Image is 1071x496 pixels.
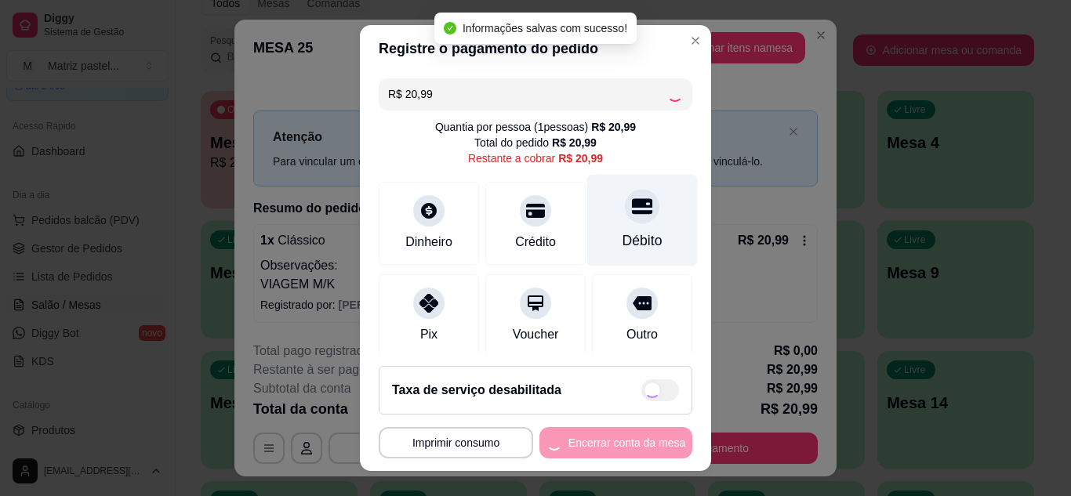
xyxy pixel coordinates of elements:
input: Ex.: hambúrguer de cordeiro [388,78,667,110]
span: Informações salvas com sucesso! [463,22,627,34]
div: Outro [626,325,658,344]
h2: Taxa de serviço desabilitada [392,381,561,400]
span: check-circle [444,22,456,34]
div: Crédito [515,233,556,252]
div: R$ 20,99 [552,135,597,150]
button: Imprimir consumo [379,427,533,458]
div: Quantia por pessoa ( 1 pessoas) [435,119,636,135]
div: R$ 20,99 [558,150,603,166]
div: Restante a cobrar [468,150,603,166]
div: Voucher [513,325,559,344]
div: Total do pedido [474,135,597,150]
header: Registre o pagamento do pedido [360,25,711,72]
div: R$ 20,99 [591,119,636,135]
div: Dinheiro [405,233,452,252]
button: Close [683,28,708,53]
div: Pix [420,325,437,344]
div: Loading [667,86,683,102]
div: Débito [623,230,663,251]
